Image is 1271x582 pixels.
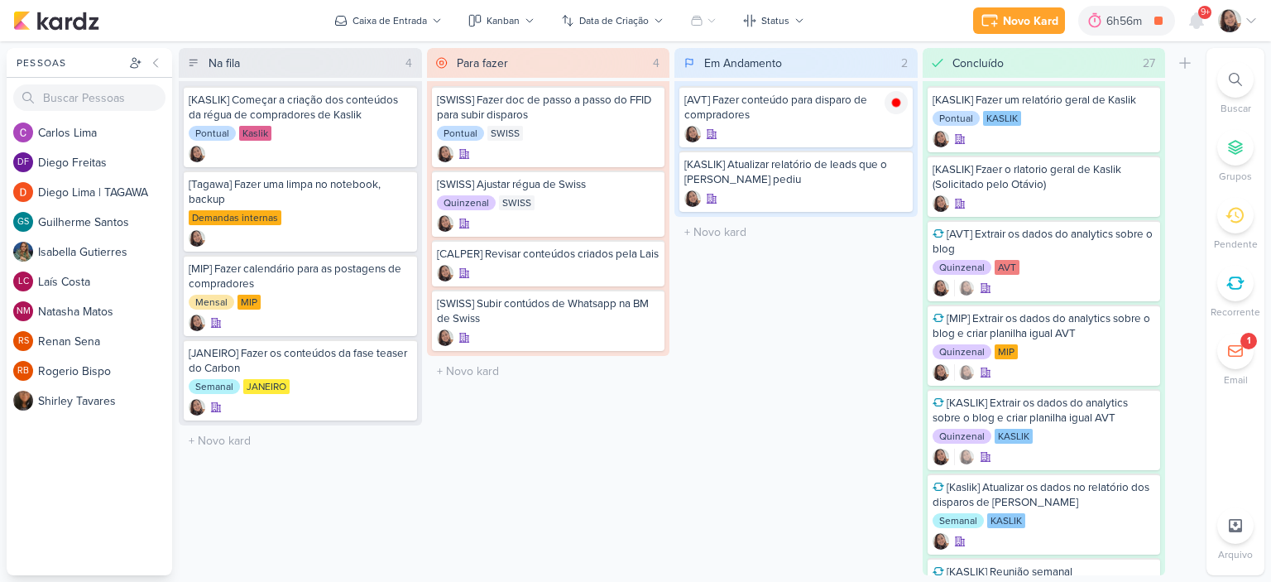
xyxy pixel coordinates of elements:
div: Criador(a): Sharlene Khoury [933,280,949,296]
div: Pontual [189,126,236,141]
img: Sharlene Khoury [933,449,949,465]
div: I s a b e l l a G u t i e r r e s [38,243,172,261]
div: [JANEIRO] Fazer os conteúdos da fase teaser do Carbon [189,346,412,376]
img: Sharlene Khoury [1218,9,1241,32]
div: Criador(a): Sharlene Khoury [437,146,453,162]
p: Recorrente [1211,305,1260,320]
div: Colaboradores: Sharlene Khoury [954,280,975,296]
div: MIP [237,295,261,310]
div: Renan Sena [13,331,33,351]
div: Criador(a): Sharlene Khoury [189,230,205,247]
div: [SWISS] Ajustar régua de Swiss [437,177,660,192]
div: [KASLIK] Atualizar relatório de leads que o Otávio pediu [684,157,908,187]
div: KASLIK [987,513,1025,528]
div: Criador(a): Sharlene Khoury [437,329,453,346]
div: MIP [995,344,1018,359]
div: SWISS [487,126,523,141]
li: Ctrl + F [1206,61,1264,116]
div: [KASLIK] Extrair os dados do analytics sobre o blog e criar planilha igual AVT [933,396,1156,426]
div: [SWISS] Fazer doc de passo a passo do FFID para subir disparos [437,93,660,123]
div: R e n a n S e n a [38,333,172,350]
div: Quinzenal [437,195,496,210]
div: Criador(a): Sharlene Khoury [684,190,701,207]
div: [AVT] Fazer conteúdo para disparo de compradores [684,93,908,123]
div: AVT [995,260,1019,275]
div: Mensal [189,295,234,310]
div: N a t a s h a M a t o s [38,303,172,320]
div: Guilherme Santos [13,212,33,232]
div: Diego Freitas [13,152,33,172]
div: Pontual [933,111,980,126]
img: Sharlene Khoury [933,364,949,381]
div: Pontual [437,126,484,141]
img: Sharlene Khoury [189,146,205,162]
span: 9+ [1201,6,1210,19]
div: JANEIRO [243,379,290,394]
div: R o g e r i o B i s p o [38,363,172,380]
p: GS [17,218,29,227]
p: Buscar [1221,101,1251,116]
button: Novo Kard [973,7,1065,34]
div: 27 [1136,55,1162,72]
img: kardz.app [13,11,99,31]
div: Criador(a): Sharlene Khoury [437,215,453,232]
div: Pessoas [13,55,126,70]
img: Sharlene Khoury [958,449,975,465]
div: Criador(a): Sharlene Khoury [933,364,949,381]
div: 2 [894,55,914,72]
div: Semanal [189,379,240,394]
img: Sharlene Khoury [437,329,453,346]
img: Shirley Tavares [13,391,33,411]
div: L a í s C o s t a [38,273,172,291]
div: Natasha Matos [13,301,33,321]
div: Quinzenal [933,429,991,444]
div: Colaboradores: Sharlene Khoury [954,364,975,381]
div: [KASLIK] Começar a criação dos conteúdos da régua de compradores de Kaslik [189,93,412,123]
img: Isabella Gutierres [13,242,33,262]
div: S h i r l e y T a v a r e s [38,392,172,410]
p: LC [18,277,29,286]
div: [AVT] Extrair os dados do analytics sobre o blog [933,227,1156,257]
img: tracking [885,91,908,114]
p: RB [17,367,29,376]
div: 1 [1247,334,1250,348]
div: 4 [646,55,666,72]
img: Sharlene Khoury [189,399,205,416]
div: 4 [399,55,419,72]
div: D i e g o L i m a | T A G A W A [38,184,172,201]
div: SWISS [499,195,535,210]
div: Criador(a): Sharlene Khoury [684,126,701,142]
input: + Novo kard [430,359,667,383]
div: G u i l h e r m e S a n t o s [38,214,172,231]
p: NM [17,307,31,316]
img: Sharlene Khoury [958,280,975,296]
img: Sharlene Khoury [933,195,949,212]
div: Criador(a): Sharlene Khoury [189,146,205,162]
div: Criador(a): Sharlene Khoury [933,195,949,212]
input: + Novo kard [182,429,419,453]
img: Sharlene Khoury [933,533,949,550]
div: Novo Kard [1003,12,1058,30]
div: [KASLIK] Reunião semanal [933,565,1156,580]
div: Demandas internas [189,210,281,225]
div: [MIP] Extrair os dados do analytics sobre o blog e criar planilha igual AVT [933,311,1156,341]
div: Rogerio Bispo [13,361,33,381]
img: Sharlene Khoury [437,146,453,162]
input: + Novo kard [678,220,914,244]
div: KASLIK [995,429,1033,444]
div: Semanal [933,513,984,528]
input: Buscar Pessoas [13,84,165,111]
div: Criador(a): Sharlene Khoury [189,399,205,416]
img: Sharlene Khoury [933,280,949,296]
div: Criador(a): Sharlene Khoury [437,265,453,281]
img: Sharlene Khoury [684,190,701,207]
p: Email [1224,373,1248,387]
div: Quinzenal [933,344,991,359]
img: Sharlene Khoury [437,215,453,232]
img: Sharlene Khoury [189,230,205,247]
div: Criador(a): Sharlene Khoury [189,315,205,331]
div: Colaboradores: Sharlene Khoury [954,449,975,465]
div: Laís Costa [13,272,33,291]
div: [MIP] Fazer calendário para as postagens de compradores [189,262,412,291]
div: Criador(a): Sharlene Khoury [933,131,949,147]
